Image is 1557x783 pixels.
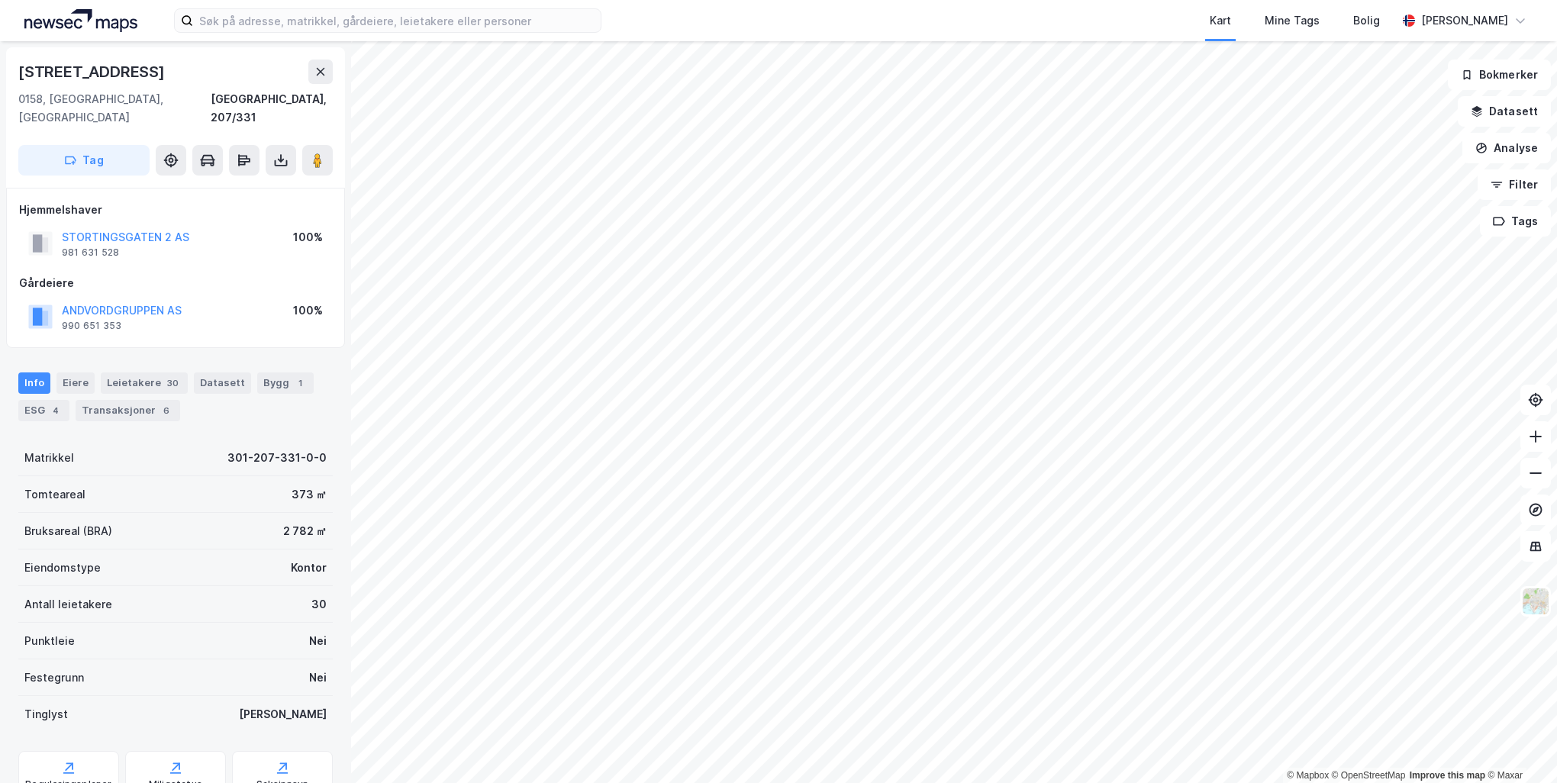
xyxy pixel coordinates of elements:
[227,449,327,467] div: 301-207-331-0-0
[194,372,251,394] div: Datasett
[19,274,332,292] div: Gårdeiere
[101,372,188,394] div: Leietakere
[309,669,327,687] div: Nei
[1480,206,1551,237] button: Tags
[24,632,75,650] div: Punktleie
[1421,11,1508,30] div: [PERSON_NAME]
[292,485,327,504] div: 373 ㎡
[164,375,182,391] div: 30
[24,485,85,504] div: Tomteareal
[18,372,50,394] div: Info
[159,403,174,418] div: 6
[309,632,327,650] div: Nei
[1478,169,1551,200] button: Filter
[76,400,180,421] div: Transaksjoner
[1481,710,1557,783] iframe: Chat Widget
[211,90,333,127] div: [GEOGRAPHIC_DATA], 207/331
[283,522,327,540] div: 2 782 ㎡
[1481,710,1557,783] div: Kontrollprogram for chat
[62,246,119,259] div: 981 631 528
[311,595,327,614] div: 30
[1353,11,1380,30] div: Bolig
[18,145,150,176] button: Tag
[257,372,314,394] div: Bygg
[1332,770,1406,781] a: OpenStreetMap
[56,372,95,394] div: Eiere
[24,705,68,723] div: Tinglyst
[291,559,327,577] div: Kontor
[24,449,74,467] div: Matrikkel
[1458,96,1551,127] button: Datasett
[24,595,112,614] div: Antall leietakere
[18,90,211,127] div: 0158, [GEOGRAPHIC_DATA], [GEOGRAPHIC_DATA]
[18,60,168,84] div: [STREET_ADDRESS]
[292,375,308,391] div: 1
[62,320,121,332] div: 990 651 353
[1462,133,1551,163] button: Analyse
[1265,11,1320,30] div: Mine Tags
[1521,587,1550,616] img: Z
[24,522,112,540] div: Bruksareal (BRA)
[293,301,323,320] div: 100%
[24,9,137,32] img: logo.a4113a55bc3d86da70a041830d287a7e.svg
[193,9,601,32] input: Søk på adresse, matrikkel, gårdeiere, leietakere eller personer
[1287,770,1329,781] a: Mapbox
[24,669,84,687] div: Festegrunn
[1410,770,1485,781] a: Improve this map
[239,705,327,723] div: [PERSON_NAME]
[24,559,101,577] div: Eiendomstype
[18,400,69,421] div: ESG
[19,201,332,219] div: Hjemmelshaver
[48,403,63,418] div: 4
[1210,11,1231,30] div: Kart
[293,228,323,246] div: 100%
[1448,60,1551,90] button: Bokmerker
